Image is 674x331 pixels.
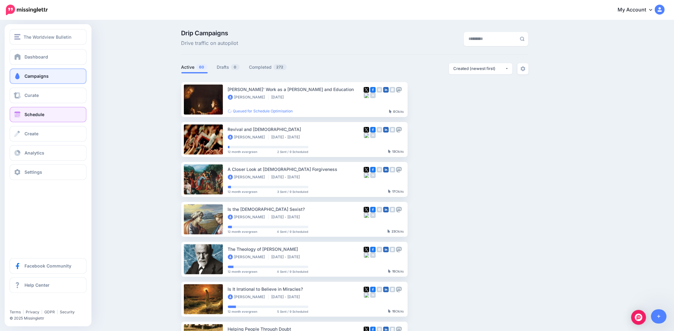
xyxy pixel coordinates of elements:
img: menu.png [14,34,20,40]
span: The Worldview Bulletin [24,33,71,41]
iframe: Twitter Follow Button [10,301,57,307]
img: instagram-grey-square.png [377,87,382,93]
img: search-grey-6.png [520,37,525,41]
li: [PERSON_NAME] [228,95,268,100]
span: 12 month evergreen [228,230,258,233]
li: [DATE] - [DATE] [272,294,303,299]
img: twitter-square.png [364,127,369,133]
span: Settings [24,169,42,175]
img: instagram-grey-square.png [377,207,382,212]
img: twitter-square.png [364,287,369,292]
img: linkedin-square.png [383,247,389,252]
div: Clicks [388,230,404,233]
span: 3 Sent / 9 Scheduled [277,190,308,193]
img: google_business-grey-square.png [390,127,395,133]
div: Is It Irrational to Believe in Miracles? [228,285,364,293]
img: bluesky-grey-square.png [364,133,369,138]
span: Drip Campaigns [181,30,238,36]
img: pointer-grey-darker.png [388,309,391,313]
b: 17 [392,189,396,193]
img: pointer-grey-darker.png [388,229,390,233]
div: A Closer Look at [DEMOGRAPHIC_DATA] Forgiveness [228,166,364,173]
li: [DATE] - [DATE] [272,255,303,259]
img: twitter-square.png [364,87,369,93]
li: [DATE] - [DATE] [272,135,303,140]
li: [PERSON_NAME] [228,215,268,220]
span: 272 [273,64,287,70]
b: 15 [392,269,396,273]
img: mastodon-grey-square.png [396,127,402,133]
img: medium-grey-square.png [370,292,376,298]
span: Facebook Community [24,263,71,268]
div: Clicks [389,110,404,114]
a: Schedule [10,107,86,122]
div: The Theology of [PERSON_NAME] [228,246,364,253]
b: 23 [392,229,396,233]
a: Active60 [181,63,208,71]
a: My Account [611,2,665,18]
span: 5 Sent / 9 Scheduled [277,310,308,313]
li: [DATE] - [DATE] [272,175,303,180]
a: Campaigns [10,68,86,84]
a: Analytics [10,145,86,161]
span: 12 month evergreen [228,270,258,273]
img: google_business-grey-square.png [390,87,395,93]
span: Help Center [24,282,50,288]
img: mastodon-grey-square.png [396,87,402,93]
a: Drafts0 [217,63,240,71]
img: google_business-grey-square.png [390,247,395,252]
li: © 2025 Missinglettr [10,315,90,321]
b: 13 [392,150,396,153]
img: instagram-grey-square.png [377,247,382,252]
img: twitter-square.png [364,247,369,252]
a: Help Center [10,277,86,293]
img: medium-grey-square.png [370,93,376,98]
img: bluesky-grey-square.png [364,252,369,258]
img: twitter-square.png [364,207,369,212]
a: Terms [10,310,21,314]
img: medium-grey-square.png [370,133,376,138]
img: google_business-grey-square.png [390,167,395,172]
img: bluesky-grey-square.png [364,93,369,98]
img: bluesky-grey-square.png [364,292,369,298]
div: Clicks [388,150,404,154]
div: Clicks [388,270,404,273]
img: facebook-square.png [370,87,376,93]
img: facebook-square.png [370,247,376,252]
img: settings-grey.png [521,66,525,71]
li: [PERSON_NAME] [228,135,268,140]
a: Dashboard [10,49,86,65]
img: medium-grey-square.png [370,172,376,178]
span: | [41,310,42,314]
img: instagram-grey-square.png [377,127,382,133]
img: mastodon-grey-square.png [396,287,402,292]
span: 4 Sent / 9 Scheduled [277,230,308,233]
a: GDPR [44,310,55,314]
span: | [57,310,58,314]
a: Security [60,310,75,314]
img: bluesky-grey-square.png [364,172,369,178]
a: Create [10,126,86,142]
span: | [23,310,24,314]
span: Dashboard [24,54,48,59]
a: Curate [10,88,86,103]
span: 12 month evergreen [228,190,258,193]
a: Completed272 [249,63,287,71]
img: medium-grey-square.png [370,212,376,218]
div: Clicks [388,310,404,313]
img: medium-grey-square.png [370,252,376,258]
img: linkedin-square.png [383,207,389,212]
button: Created (newest first) [449,63,512,74]
li: [PERSON_NAME] [228,255,268,259]
img: instagram-grey-square.png [377,167,382,172]
img: pointer-grey-darker.png [388,269,391,273]
img: twitter-square.png [364,167,369,172]
b: 15 [392,309,396,313]
a: Facebook Community [10,258,86,274]
img: facebook-square.png [370,207,376,212]
img: linkedin-square.png [383,127,389,133]
button: The Worldview Bulletin [10,29,86,45]
img: pointer-grey-darker.png [388,189,391,193]
span: Curate [24,93,39,98]
img: linkedin-square.png [383,87,389,93]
